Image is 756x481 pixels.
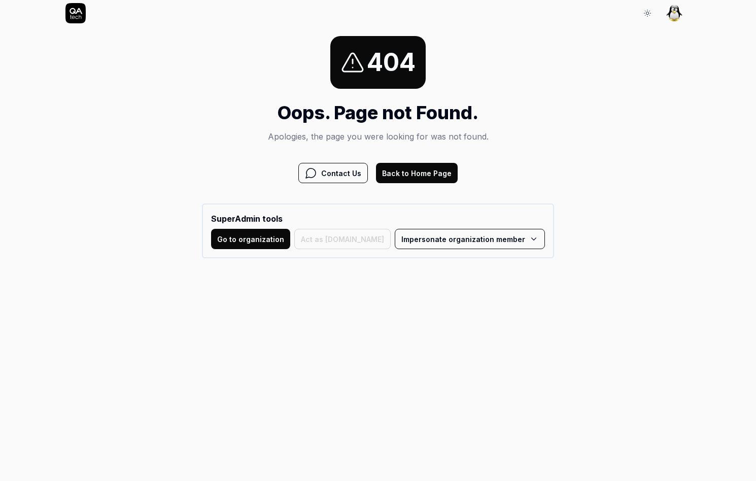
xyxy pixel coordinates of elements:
[202,99,554,126] h1: Oops. Page not Found.
[202,130,554,143] p: Apologies, the page you were looking for was not found.
[367,44,416,81] span: 404
[211,229,290,249] button: Go to organization
[298,163,368,183] button: Contact Us
[211,213,545,225] b: SuperAdmin tools
[395,229,545,249] button: Impersonate organization member
[376,163,458,183] button: Back to Home Page
[666,5,682,21] img: 5eef0e98-4aae-465c-a732-758f13500123.jpeg
[294,229,391,249] button: Act as [DOMAIN_NAME]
